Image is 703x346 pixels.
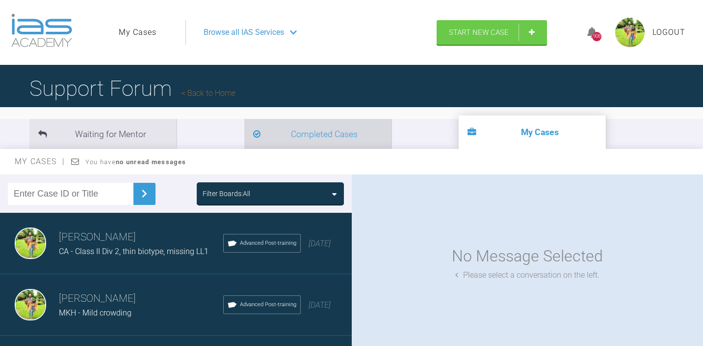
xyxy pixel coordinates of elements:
[29,119,177,149] li: Waiting for Mentor
[203,188,250,199] div: Filter Boards: All
[455,269,599,282] div: Please select a conversation on the left.
[15,289,46,320] img: Dipak Parmar
[8,183,133,205] input: Enter Case ID or Title
[119,26,156,39] a: My Cases
[59,247,208,256] span: CA - Class II Div 2, thin biotype, missing LL1
[59,229,223,246] h3: [PERSON_NAME]
[615,18,645,47] img: profile.png
[116,158,186,166] strong: no unread messages
[59,308,131,317] span: MKH - Mild crowding
[11,14,72,47] img: logo-light.3e3ef733.png
[652,26,685,39] a: Logout
[240,300,296,309] span: Advanced Post-training
[449,28,509,37] span: Start New Case
[452,244,603,269] div: No Message Selected
[309,239,331,248] span: [DATE]
[15,228,46,259] img: Dipak Parmar
[459,115,606,149] li: My Cases
[136,186,152,202] img: chevronRight.28bd32b0.svg
[85,158,186,166] span: You have
[204,26,284,39] span: Browse all IAS Services
[592,32,601,41] div: 908
[182,88,235,98] a: Back to Home
[15,157,65,166] span: My Cases
[309,300,331,310] span: [DATE]
[244,119,391,149] li: Completed Cases
[437,20,547,45] a: Start New Case
[59,290,223,307] h3: [PERSON_NAME]
[29,71,235,106] h1: Support Forum
[240,239,296,248] span: Advanced Post-training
